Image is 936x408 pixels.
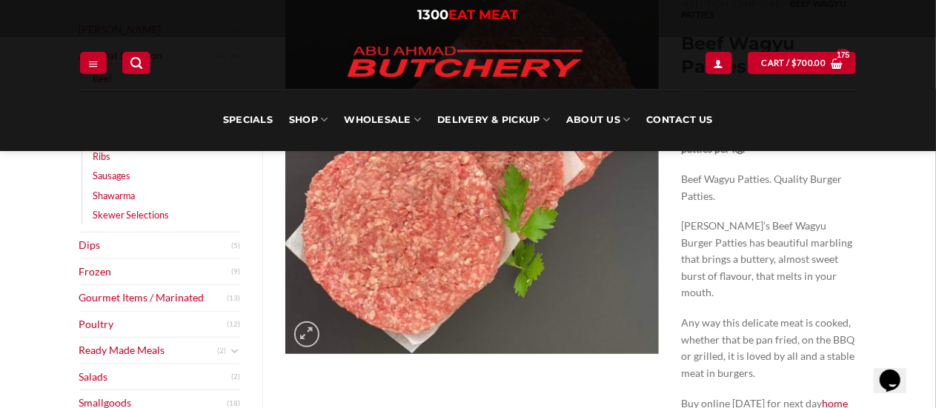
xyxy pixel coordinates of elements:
span: (9) [231,261,240,283]
a: Specials [223,89,273,151]
span: 1300 [418,7,449,23]
span: (2) [231,366,240,388]
a: Ribs [93,147,111,166]
p: [PERSON_NAME]’s Beef Wagyu Burger Patties has beautiful marbling that brings a buttery, almost sw... [681,218,857,301]
a: Delivery & Pickup [437,89,550,151]
a: Salads [79,364,232,390]
a: Sausages [93,166,131,185]
a: Poultry [79,312,228,338]
a: Search [122,52,150,73]
a: Login [706,52,732,73]
img: Abu Ahmad Butchery [335,37,594,89]
a: Ready Made Meals [79,338,218,364]
span: (13) [227,287,240,310]
bdi: 700.00 [791,58,826,67]
a: Shawarma [93,186,136,205]
button: Toggle [230,343,240,359]
a: Skewer Selections [93,205,170,224]
a: Frozen [79,259,232,285]
span: Cart / [762,56,826,70]
span: EAT MEAT [449,7,519,23]
p: Any way this delicate meat is cooked, whether that be pan fried, on the BBQ or grilled, it is lov... [681,315,857,381]
a: 1300EAT MEAT [418,7,519,23]
p: Beef Wagyu Patties. Quality Burger Patties. [681,171,857,204]
a: Gourmet Items / Marinated [79,285,228,311]
span: $ [791,56,797,70]
span: (12) [227,313,240,335]
a: Cart / $700.00 [748,52,856,73]
a: Dips [79,233,232,258]
span: (5) [231,235,240,257]
a: SHOP [289,89,328,151]
a: Menu [80,52,107,73]
span: (2) [217,340,226,362]
a: Contact Us [646,89,713,151]
a: Wholesale [344,89,421,151]
iframe: chat widget [874,349,921,393]
a: About Us [566,89,630,151]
